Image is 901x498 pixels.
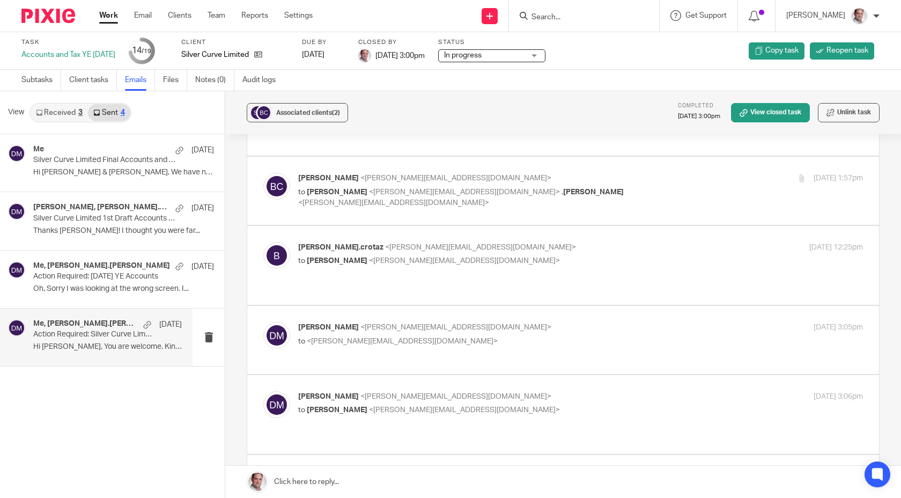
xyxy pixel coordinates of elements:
a: Settings [284,10,313,21]
div: 3 [78,109,83,116]
a: Team [208,10,225,21]
span: [PERSON_NAME] [307,188,367,196]
a: Notes (0) [195,70,234,91]
p: Hi [PERSON_NAME] & [PERSON_NAME], We have now... [33,168,214,177]
span: [DATE] 3:00pm [375,52,425,59]
span: [PERSON_NAME] [307,257,367,265]
span: [PERSON_NAME] [298,324,359,331]
span: <[PERSON_NAME][EMAIL_ADDRESS][DOMAIN_NAME]> [369,188,560,196]
input: Search [530,13,627,23]
span: In progress [444,52,482,59]
p: [DATE] 3:06pm [814,391,863,402]
a: [URL][DOMAIN_NAME] [118,77,196,86]
a: [DOMAIN_NAME] [203,132,263,141]
button: Unlink task [818,103,880,122]
span: <[PERSON_NAME][EMAIL_ADDRESS][DOMAIN_NAME]> [369,257,560,265]
img: svg%3E [8,145,25,162]
label: Status [438,38,545,47]
img: 5ba0d0cb3866e5247cecfcbd9ba3805b.png [264,131,272,139]
h4: Me [33,145,44,154]
p: [DATE] [191,145,214,156]
strong: PDF bank statement [120,99,191,108]
span: Reopen task [826,45,868,56]
p: [PERSON_NAME] [786,10,845,21]
span: to [298,406,305,414]
img: Pixie [21,9,75,23]
a: [DOMAIN_NAME] [203,89,263,97]
span: [PERSON_NAME] [298,393,359,400]
small: /19 [142,48,151,54]
img: svg%3E [263,391,290,418]
a: [URL][DOMAIN_NAME] [118,121,196,129]
div: 4 [121,109,125,116]
p: Hi [PERSON_NAME], You are welcome. Kind... [33,342,182,351]
p: Silver Curve Limited Final Accounts and Corporation Tax Return [DATE] [33,156,178,165]
h4: Me, [PERSON_NAME].[PERSON_NAME] [33,319,138,328]
span: <[PERSON_NAME][EMAIL_ADDRESS][DOMAIN_NAME]> [298,199,489,207]
span: Associated clients [276,109,340,116]
a: Emails [125,70,155,91]
div: 14 [132,45,151,57]
span: to [298,257,305,265]
a: Received3 [31,104,88,121]
a: davidmunroaccountant [274,132,349,141]
img: svg%3E [8,203,25,220]
img: svg%3E [263,242,290,269]
img: svg%3E [249,105,265,121]
p: [DATE] 3:00pm [678,112,720,121]
a: [PERSON_NAME][EMAIL_ADDRESS][DOMAIN_NAME] [7,89,194,97]
p: [DATE] 3:05pm [814,322,863,333]
div: [DATE] [302,49,345,60]
span: [PERSON_NAME] [298,174,359,182]
span: (2) [332,109,340,116]
a: View closed task [731,103,810,122]
p: [DATE] [191,261,214,272]
span: Copy task [765,45,799,56]
p: Action Required: [DATE] YE Accounts [33,272,178,281]
label: Client [181,38,289,47]
img: 5ba0d0cb3866e5247cecfcbd9ba3805b.png [264,88,272,96]
img: svg%3E [8,261,25,279]
a: Sent4 [88,104,130,121]
img: Munro%20Partners-3202.jpg [851,8,868,25]
span: to [298,188,305,196]
span: <[PERSON_NAME][EMAIL_ADDRESS][DOMAIN_NAME]> [369,406,560,414]
a: Work [99,10,118,21]
a: [PERSON_NAME][EMAIL_ADDRESS][DOMAIN_NAME] [7,132,194,141]
span: <[PERSON_NAME][EMAIL_ADDRESS][DOMAIN_NAME]> [385,244,576,251]
a: @munroandpartner [362,89,426,97]
button: Associated clients(2) [247,103,348,122]
img: svg%3E [256,105,272,121]
label: Closed by [358,38,425,47]
h4: [PERSON_NAME], [PERSON_NAME].crotaz, Me [33,203,170,212]
a: davidmunroaccountant [274,89,349,97]
p: Silver Curve Limited 1st Draft Accounts and Corporation Tax Return [DATE] [33,214,178,223]
p: [DATE] 1:57pm [814,173,863,184]
p: [DATE] 12:25pm [809,242,863,253]
p: Action Required: Silver Curve Limited YE Accounts to [DATE] [33,330,152,339]
span: , [562,188,563,196]
a: @munroandpartner [362,132,426,141]
span: <[PERSON_NAME][EMAIL_ADDRESS][DOMAIN_NAME]> [360,174,551,182]
p: Silver Curve Limited [181,49,249,60]
span: [PERSON_NAME].crotaz [298,244,383,251]
span: Completed [678,103,714,108]
a: Subtasks [21,70,61,91]
p: Thanks [PERSON_NAME]! I thought you were far... [33,226,214,236]
a: Audit logs [242,70,284,91]
img: svg%3E [263,173,290,200]
p: Oh, Sorry I was looking at the wrong screen. I... [33,284,214,294]
h4: Me, [PERSON_NAME].[PERSON_NAME] [33,261,170,270]
strong: [DATE] [410,99,435,108]
p: [DATE] [191,203,214,214]
a: Reports [241,10,268,21]
a: Email [134,10,152,21]
span: View [8,107,24,118]
a: Reopen task [810,42,874,60]
span: [PERSON_NAME] [307,406,367,414]
img: 99510bbc9f6654ff59d805d0bd8c8b82.png [351,130,360,139]
span: [PERSON_NAME] [563,188,624,196]
span: to [298,338,305,345]
span: <[PERSON_NAME][EMAIL_ADDRESS][DOMAIN_NAME]> [307,338,498,345]
img: svg%3E [8,319,25,336]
